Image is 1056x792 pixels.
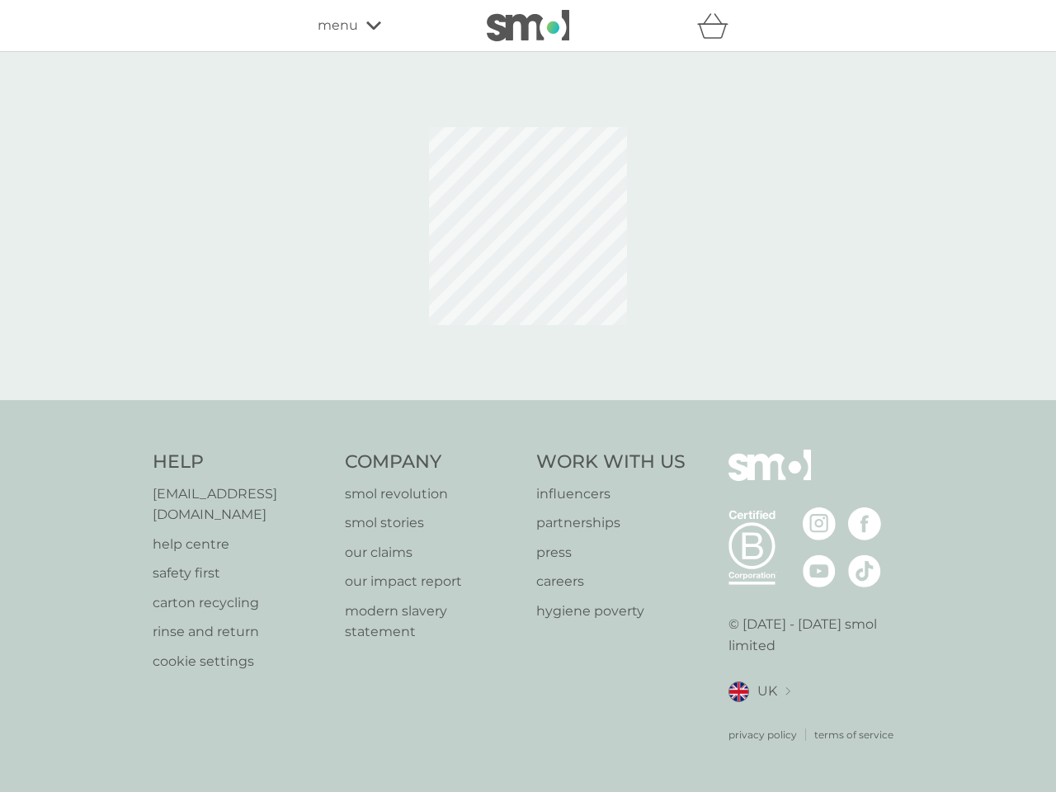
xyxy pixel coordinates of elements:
a: carton recycling [153,592,328,614]
a: press [536,542,686,563]
img: visit the smol Facebook page [848,507,881,540]
a: partnerships [536,512,686,534]
a: cookie settings [153,651,328,672]
a: [EMAIL_ADDRESS][DOMAIN_NAME] [153,483,328,526]
a: help centre [153,534,328,555]
a: influencers [536,483,686,505]
a: privacy policy [728,727,797,742]
a: modern slavery statement [345,601,521,643]
a: smol stories [345,512,521,534]
img: select a new location [785,687,790,696]
p: © [DATE] - [DATE] smol limited [728,614,904,656]
h4: Company [345,450,521,475]
a: hygiene poverty [536,601,686,622]
a: careers [536,571,686,592]
img: smol [487,10,569,41]
a: rinse and return [153,621,328,643]
img: smol [728,450,811,506]
img: visit the smol Instagram page [803,507,836,540]
a: our claims [345,542,521,563]
span: UK [757,681,777,702]
h4: Help [153,450,328,475]
img: visit the smol Tiktok page [848,554,881,587]
a: our impact report [345,571,521,592]
img: UK flag [728,681,749,702]
span: menu [318,15,358,36]
img: visit the smol Youtube page [803,554,836,587]
a: terms of service [814,727,893,742]
a: safety first [153,563,328,584]
h4: Work With Us [536,450,686,475]
div: basket [697,9,738,42]
a: smol revolution [345,483,521,505]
